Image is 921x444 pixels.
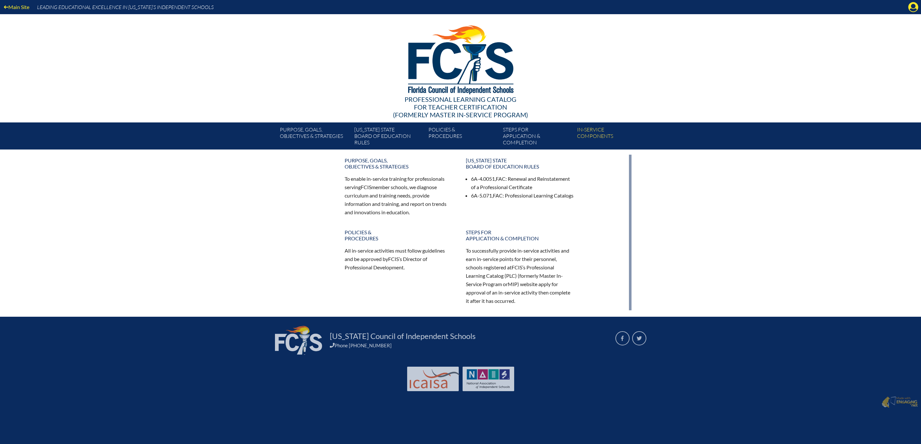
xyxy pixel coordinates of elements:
div: Professional Learning Catalog (formerly Master In-service Program) [275,95,646,119]
li: 6A-4.0051, : Renewal and Reinstatement of a Professional Certificate [471,175,574,191]
img: FCIS_logo_white [275,326,322,355]
img: FCISlogo221.eps [394,14,527,102]
a: [US_STATE] Council of Independent Schools [327,331,478,341]
a: Made with [879,395,920,410]
a: Purpose, goals,objectives & strategies [341,155,457,172]
span: FCIS [388,256,399,262]
span: PLC [506,273,515,279]
li: 6A-5.071, : Professional Learning Catalogs [471,191,574,200]
p: To enable in-service training for professionals serving member schools, we diagnose curriculum an... [345,175,453,216]
a: Steps forapplication & completion [500,125,574,150]
span: MIP [508,281,517,287]
div: Phone [PHONE_NUMBER] [330,343,608,348]
a: Policies &Procedures [426,125,500,150]
p: To successfully provide in-service activities and earn in-service points for their personnel, sch... [466,246,574,305]
a: [US_STATE] StateBoard of Education rules [462,155,578,172]
a: Main Site [1,3,32,11]
span: for Teacher Certification [414,103,507,111]
svg: Manage account [908,2,918,12]
img: Int'l Council Advancing Independent School Accreditation logo [410,369,459,389]
a: In-servicecomponents [574,125,649,150]
span: FCIS [361,184,371,190]
p: All in-service activities must follow guidelines and be approved by ’s Director of Professional D... [345,246,453,272]
a: Purpose, goals,objectives & strategies [277,125,351,150]
span: FAC [493,192,503,198]
img: Engaging - Bring it online [890,396,897,406]
a: Policies &Procedures [341,227,457,244]
img: Engaging - Bring it online [896,400,918,408]
span: FAC [496,176,505,182]
a: Steps forapplication & completion [462,227,578,244]
img: Engaging - Bring it online [882,396,890,408]
p: Made with [896,396,918,408]
span: FCIS [512,264,522,270]
img: NAIS Logo [467,369,510,389]
a: [US_STATE] StateBoard of Education rules [352,125,426,150]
